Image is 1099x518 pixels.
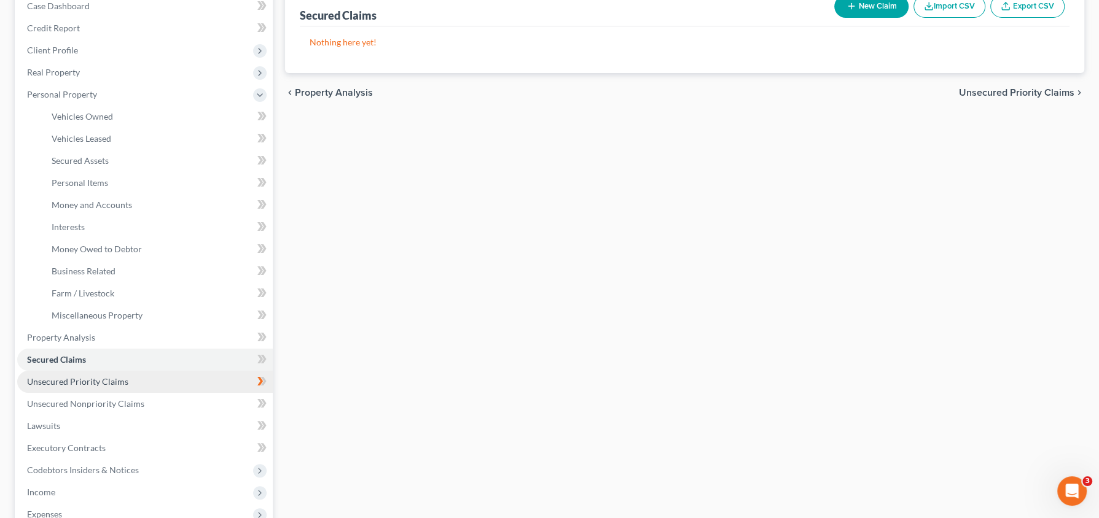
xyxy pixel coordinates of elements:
a: Farm / Livestock [42,282,273,304]
a: Vehicles Leased [42,128,273,150]
a: Credit Report [17,17,273,39]
span: Money and Accounts [52,199,132,210]
span: Vehicles Owned [52,111,113,122]
span: Income [27,487,55,497]
span: 3 [1082,476,1092,486]
p: Nothing here yet! [310,36,1060,48]
button: Unsecured Priority Claims chevron_right [959,88,1084,98]
span: Real Property [27,67,80,77]
span: Executory Contracts [27,443,106,453]
span: Business Related [52,266,115,276]
a: Miscellaneous Property [42,304,273,327]
span: Lawsuits [27,420,60,431]
i: chevron_right [1074,88,1084,98]
iframe: Intercom live chat [1057,476,1087,506]
span: Credit Report [27,23,80,33]
span: Unsecured Priority Claims [27,376,128,387]
a: Secured Assets [42,150,273,172]
span: Miscellaneous Property [52,310,143,320]
span: Money Owed to Debtor [52,244,142,254]
span: Unsecured Nonpriority Claims [27,398,144,409]
span: Farm / Livestock [52,288,114,298]
a: Money Owed to Debtor [42,238,273,260]
div: Secured Claims [300,8,377,23]
a: Unsecured Priority Claims [17,371,273,393]
span: Case Dashboard [27,1,90,11]
span: Personal Property [27,89,97,99]
span: Secured Claims [27,354,86,365]
a: Unsecured Nonpriority Claims [17,393,273,415]
span: Vehicles Leased [52,133,111,144]
a: Money and Accounts [42,194,273,216]
span: Codebtors Insiders & Notices [27,465,139,475]
a: Executory Contracts [17,437,273,459]
a: Personal Items [42,172,273,194]
span: Secured Assets [52,155,109,166]
span: Unsecured Priority Claims [959,88,1074,98]
a: Secured Claims [17,349,273,371]
a: Property Analysis [17,327,273,349]
a: Interests [42,216,273,238]
span: Client Profile [27,45,78,55]
a: Lawsuits [17,415,273,437]
span: Property Analysis [295,88,373,98]
span: Property Analysis [27,332,95,342]
span: Interests [52,222,85,232]
a: Vehicles Owned [42,106,273,128]
button: chevron_left Property Analysis [285,88,373,98]
span: Personal Items [52,177,108,188]
i: chevron_left [285,88,295,98]
a: Business Related [42,260,273,282]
